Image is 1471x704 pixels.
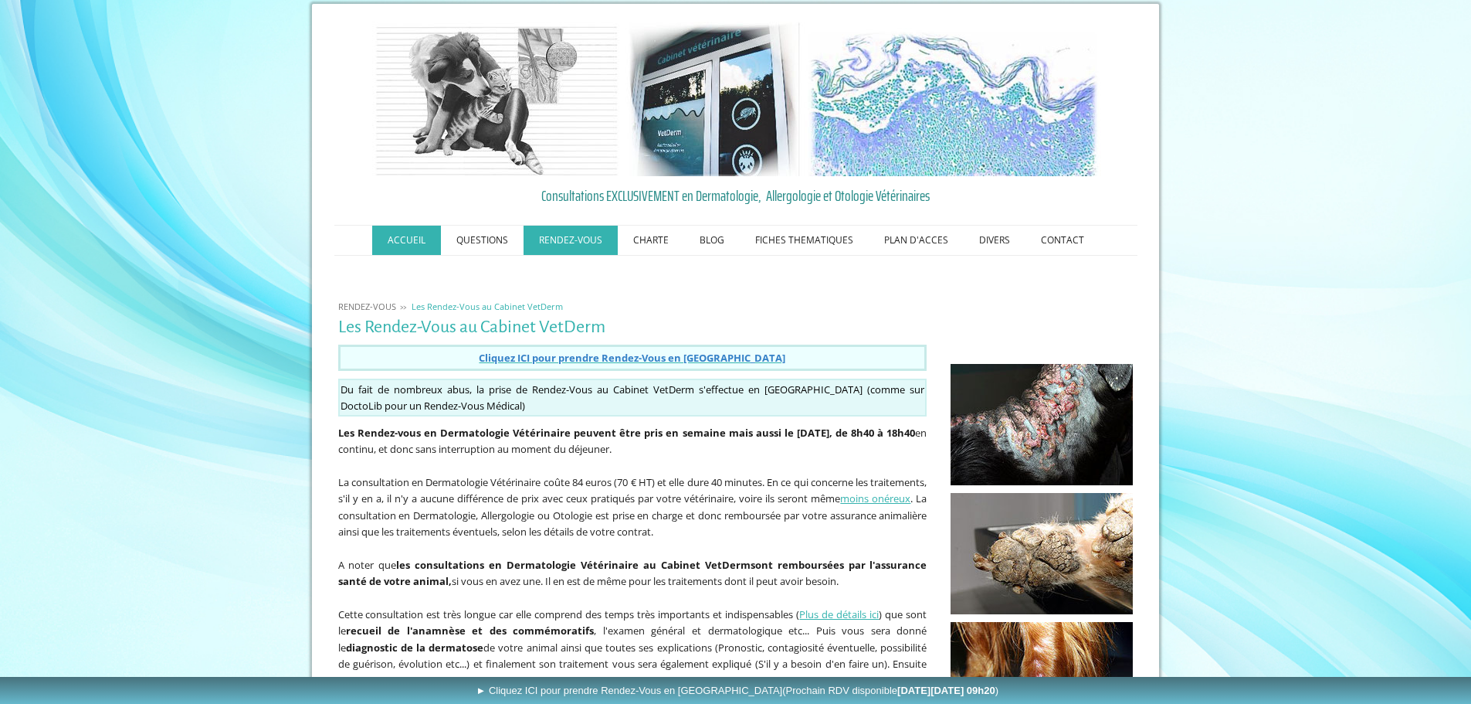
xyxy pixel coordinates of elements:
[840,491,910,505] a: moins onéreux
[740,226,869,255] a: FICHES THEMATIQUES
[476,685,998,696] span: ► Cliquez ICI pour prendre Rendez-Vous en [GEOGRAPHIC_DATA]
[346,624,595,638] strong: recueil de l'anamnèse et des commémoratifs
[341,383,906,396] span: Du fait de nombreux abus, la prise de Rendez-Vous au Cabinet VetDerm s'effectue en [GEOGRAPHIC_DA...
[338,491,927,539] span: . La consultation en Dermatologie, Allergologie ou Otologie est prise en charge et donc remboursé...
[338,426,916,440] strong: Les Rendez-vous en Dermatologie Vétérinaire peuvent être pris en semaine mais aussi le [DATE], de...
[452,574,839,588] span: si vous en avez une. Il en est de même pour les traitements dont il peut avoir besoin.
[338,475,773,489] span: La consultation en Dermatologie Vétérinaire coûte 84 euros (70 € HT) et elle dure 40 minutes. E
[338,318,927,337] h1: Les Rendez-Vous au Cabinet VetDerm
[334,301,400,312] a: RENDEZ-VOUS
[441,226,524,255] a: QUESTIONS
[346,641,484,655] strong: diagnostic de la dermatose
[408,301,567,312] a: Les Rendez-Vous au Cabinet VetDerm
[383,674,737,688] strong: systématiquement remis un compte-rendu écrit et une ordonnance
[479,351,785,365] span: Cliquez ICI pour prendre Rendez-Vous en [GEOGRAPHIC_DATA]
[799,607,879,621] a: Plus de détails ici
[684,226,740,255] a: BLOG
[479,350,785,365] a: Cliquez ICI pour prendre Rendez-Vous en [GEOGRAPHIC_DATA]
[412,301,563,312] span: Les Rendez-Vous au Cabinet VetDerm
[372,226,441,255] a: ACCUEIL
[897,685,995,696] b: [DATE][DATE] 09h20
[618,226,684,255] a: CHARTE
[1025,226,1100,255] a: CONTACT
[389,491,841,505] span: l n'y a aucune différence de prix avec ceux pratiqués par votre vétérinaire, voire ils seront même
[782,685,998,696] span: (Prochain RDV disponible )
[338,558,397,572] span: A noter que
[338,184,1134,207] a: Consultations EXCLUSIVEMENT en Dermatologie, Allergologie et Otologie Vétérinaires
[338,301,396,312] span: RENDEZ-VOUS
[338,426,927,457] span: en continu, et donc sans interruption au moment du déjeuner.
[964,226,1025,255] a: DIVERS
[524,226,618,255] a: RENDEZ-VOUS
[396,558,750,572] b: les consultations en Dermatologie Vétérinaire au Cabinet VetDerm
[869,226,964,255] a: PLAN D'ACCES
